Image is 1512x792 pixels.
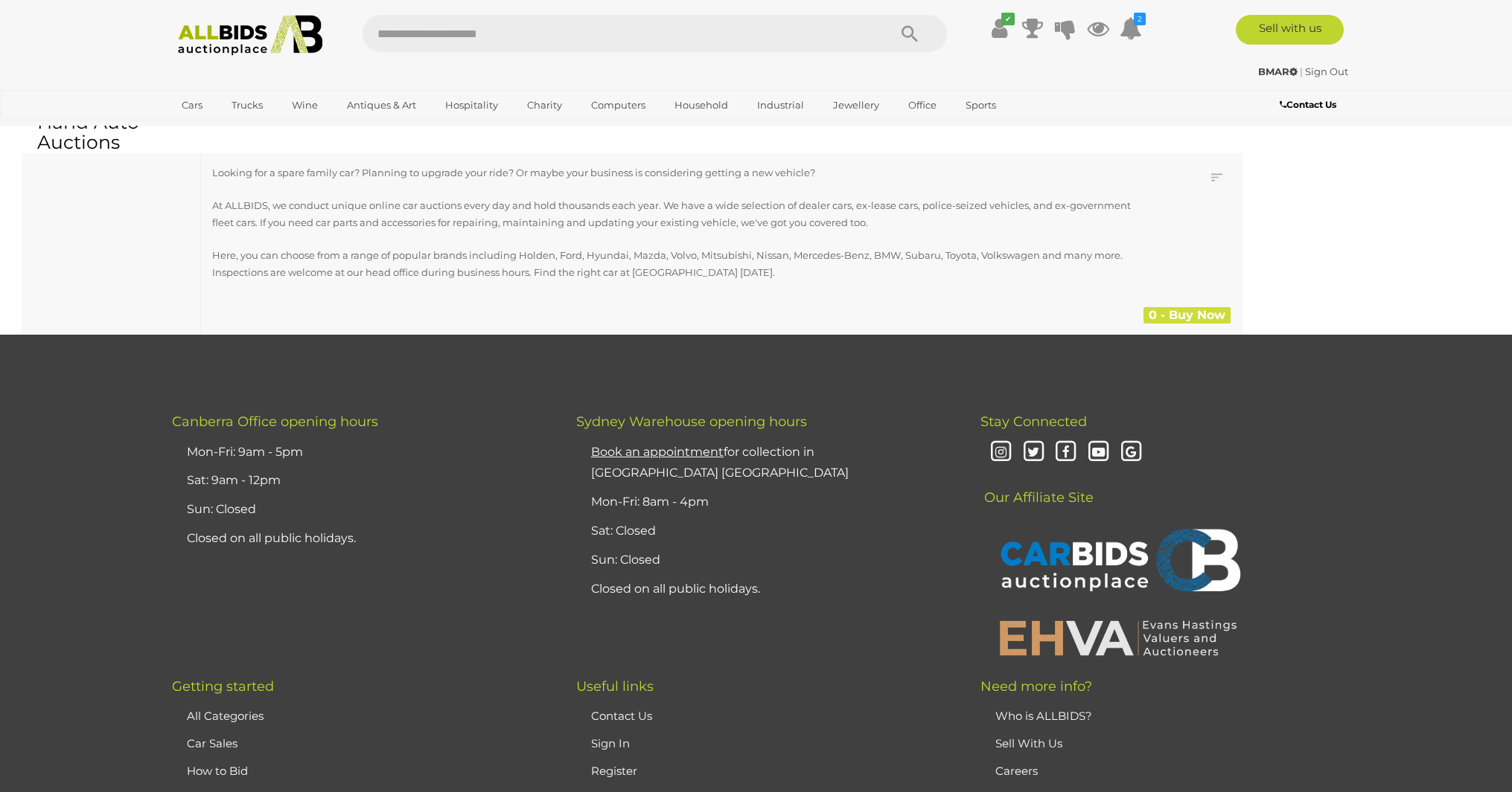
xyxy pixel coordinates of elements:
[747,93,814,117] a: Industrial
[576,413,807,430] span: Sydney Warehouse opening hours
[517,93,572,117] a: Charity
[170,15,331,56] img: Allbids.com.au
[183,495,539,524] li: Sun: Closed
[956,93,1006,117] a: Sports
[591,445,849,480] a: Book an appointmentfor collection in [GEOGRAPHIC_DATA] [GEOGRAPHIC_DATA]
[187,736,237,750] a: Car Sales
[187,709,264,723] a: All Categories
[1143,307,1231,323] div: 0 - Buy Now
[212,164,1135,181] p: Looking for a spare family car? Planning to upgrade your ride? Or maybe your business is consider...
[989,15,1011,42] a: ✔
[980,467,1094,506] span: Our Affiliate Site
[1001,13,1015,25] i: ✔
[1300,65,1303,77] span: |
[1258,65,1298,77] strong: BMAR
[823,93,889,117] a: Jewellery
[1305,65,1348,77] a: Sign Out
[992,618,1245,657] img: EHVA | Evans Hastings Valuers and Auctioneers
[1134,13,1146,25] i: 2
[995,709,1092,723] a: Who is ALLBIDS?
[183,438,539,467] li: Mon-Fri: 9am - 5pm
[591,764,637,778] a: Register
[1118,440,1144,466] i: Google
[436,93,508,117] a: Hospitality
[172,413,378,430] span: Canberra Office opening hours
[222,93,272,117] a: Trucks
[587,546,943,575] li: Sun: Closed
[282,93,328,117] a: Wine
[1236,15,1344,45] a: Sell with us
[1280,99,1336,110] b: Contact Us
[183,524,539,553] li: Closed on all public holidays.
[1258,65,1300,77] a: BMAR
[172,93,212,117] a: Cars
[980,678,1092,695] span: Need more info?
[988,440,1014,466] i: Instagram
[212,197,1135,232] p: At ALLBIDS, we conduct unique online car auctions every day and hold thousands each year. We have...
[980,413,1087,430] span: Stay Connected
[587,517,943,546] li: Sat: Closed
[576,678,654,695] span: Useful links
[591,736,630,750] a: Sign In
[1280,97,1340,113] a: Contact Us
[995,764,1038,778] a: Careers
[212,247,1135,282] p: Here, you can choose from a range of popular brands including Holden, Ford, Hyundai, Mazda, Volvo...
[591,445,724,459] u: Book an appointment
[187,764,248,778] a: How to Bid
[183,466,539,495] li: Sat: 9am - 12pm
[992,513,1245,611] img: CARBIDS Auctionplace
[899,93,946,117] a: Office
[1053,440,1079,466] i: Facebook
[591,709,652,723] a: Contact Us
[581,93,655,117] a: Computers
[665,93,738,117] a: Household
[37,91,179,153] h1: Used & Second Hand Auto Auctions
[1120,15,1142,42] a: 2
[587,488,943,517] li: Mon-Fri: 8am - 4pm
[1085,440,1111,466] i: Youtube
[995,736,1062,750] a: Sell With Us
[337,93,426,117] a: Antiques & Art
[172,117,297,142] a: [GEOGRAPHIC_DATA]
[1021,440,1047,466] i: Twitter
[587,575,943,604] li: Closed on all public holidays.
[873,15,947,52] button: Search
[172,678,274,695] span: Getting started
